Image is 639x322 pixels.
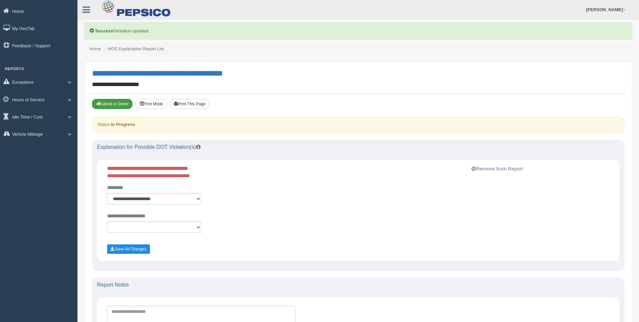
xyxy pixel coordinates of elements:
[92,99,132,109] button: Submit To Driver
[95,28,115,33] b: Success!
[92,140,625,155] div: Explanation for Possible DOT Violation(s)
[92,277,625,292] div: Report Notes
[84,22,632,39] div: Violation updated.
[108,46,164,51] a: HOS Explanation Report List
[107,244,150,254] button: Save
[111,122,135,127] strong: In Progress
[470,165,525,173] button: Remove from Report
[92,116,625,133] div: Status:
[89,46,101,51] a: Home
[170,99,209,109] button: Print This Page
[136,99,167,109] button: Print Mode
